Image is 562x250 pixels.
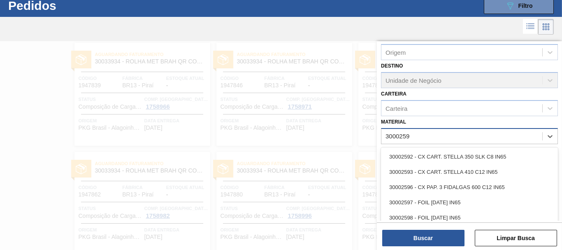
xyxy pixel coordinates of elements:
[381,119,406,125] label: Material
[381,164,558,180] div: 30002593 - CX CART. STELLA 410 C12 IN65
[381,180,558,195] div: 30002596 - CX PAP. 3 FIDALGAS 600 C12 IN65
[381,195,558,210] div: 30002597 - FOIL [DATE] IN65
[8,1,123,10] h1: Pedidos
[381,210,558,225] div: 30002598 - FOIL [DATE] IN65
[381,63,403,69] label: Destino
[523,19,538,35] div: Visão em Lista
[386,49,406,56] div: Origem
[518,2,533,9] span: Filtro
[538,19,554,35] div: Visão em Cards
[381,149,558,164] div: 30002592 - CX CART. STELLA 350 SLK C8 IN65
[381,91,406,97] label: Carteira
[386,105,407,112] div: Carteira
